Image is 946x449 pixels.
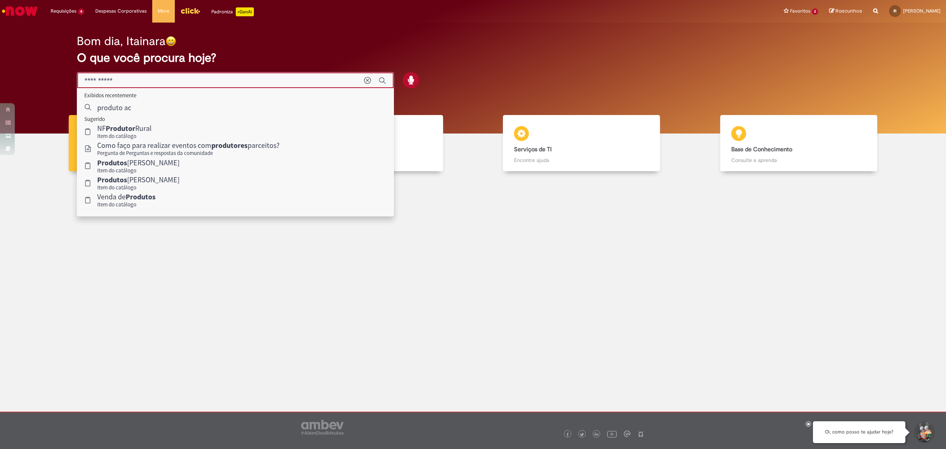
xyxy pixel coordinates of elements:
a: Serviços de TI Encontre ajuda [473,115,690,172]
a: Tirar dúvidas Tirar dúvidas com Lupi Assist e Gen Ai [39,115,256,172]
img: logo_footer_workplace.png [624,431,630,437]
h2: O que você procura hoje? [77,51,869,64]
a: Base de Conhecimento Consulte e aprenda [690,115,908,172]
b: Base de Conhecimento [731,146,792,153]
img: logo_footer_twitter.png [580,433,584,436]
img: logo_footer_youtube.png [607,429,617,439]
h2: Bom dia, Itainara [77,35,166,48]
span: 4 [78,9,84,15]
span: More [158,7,169,15]
p: +GenAi [236,7,254,16]
div: Oi, como posso te ajudar hoje? [813,421,905,443]
a: Rascunhos [829,8,862,15]
p: Consulte e aprenda [731,156,866,164]
span: Rascunhos [836,7,862,14]
span: IR [894,9,896,13]
img: click_logo_yellow_360x200.png [180,5,200,16]
img: happy-face.png [166,36,176,47]
img: logo_footer_linkedin.png [595,432,598,437]
span: 2 [812,9,818,15]
span: [PERSON_NAME] [903,8,940,14]
span: Despesas Corporativas [95,7,147,15]
span: Requisições [51,7,76,15]
span: Favoritos [790,7,810,15]
button: Iniciar Conversa de Suporte [913,421,935,443]
img: logo_footer_naosei.png [637,431,644,437]
div: Padroniza [211,7,254,16]
img: logo_footer_ambev_rotulo_gray.png [301,420,344,435]
b: Serviços de TI [514,146,552,153]
p: Encontre ajuda [514,156,649,164]
img: ServiceNow [1,4,39,18]
img: logo_footer_facebook.png [566,433,569,436]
